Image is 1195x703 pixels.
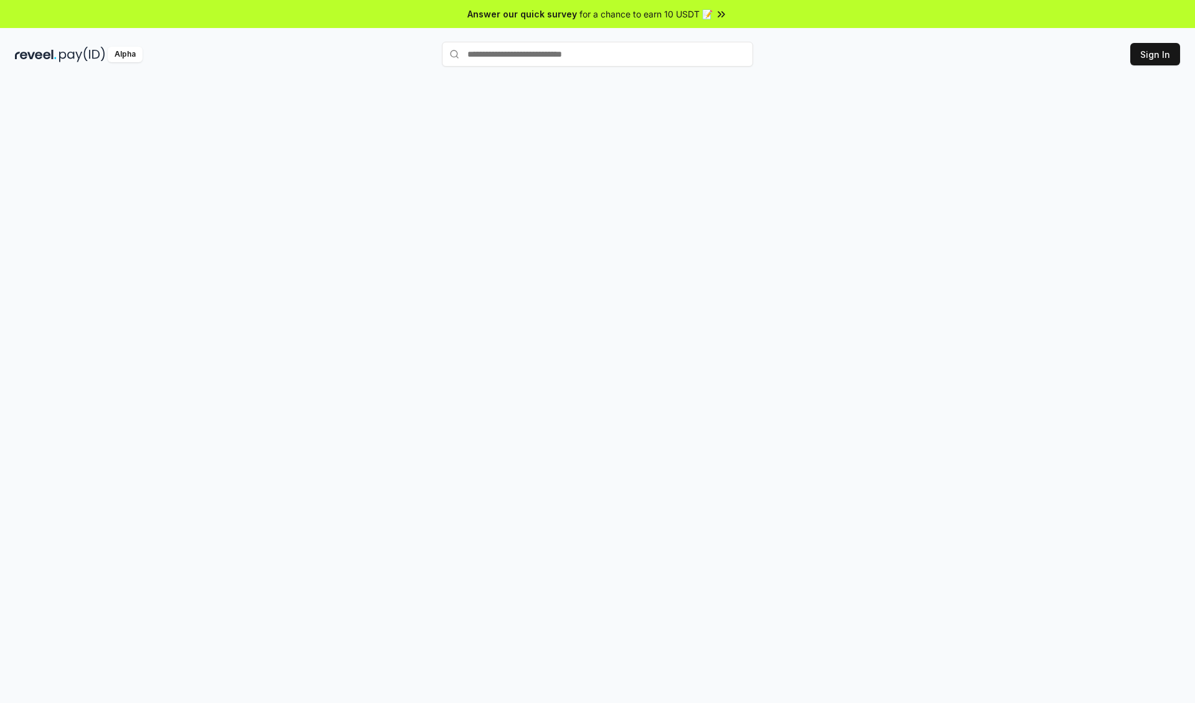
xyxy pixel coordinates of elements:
div: Alpha [108,47,143,62]
span: Answer our quick survey [467,7,577,21]
img: reveel_dark [15,47,57,62]
img: pay_id [59,47,105,62]
span: for a chance to earn 10 USDT 📝 [579,7,713,21]
button: Sign In [1130,43,1180,65]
